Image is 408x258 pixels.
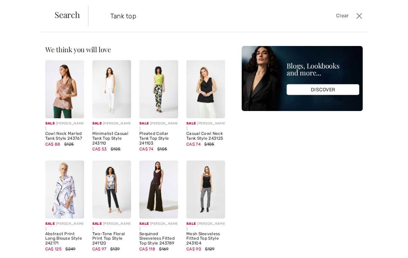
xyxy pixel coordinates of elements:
img: Blogs, Lookbooks and more... [242,46,363,111]
div: Abstract Print Long Blouse Style 242171 [45,232,84,246]
img: Sequined Sleeveless Fitted Top Style 243789. Blackcurrant [139,160,178,219]
div: Pleated Collar Tank Top Style 241103 [139,131,178,146]
button: Close [354,10,364,21]
span: Sale [45,121,55,126]
span: CA$ 74 [186,142,201,147]
div: Two-Tone Floral Print Top Style 241120 [92,232,131,246]
span: CA$ 88 [45,142,61,147]
span: Sale [186,121,196,126]
span: Sale [186,222,196,226]
img: Casual Cowl Neck Tank Style 243125. Black [186,60,225,118]
span: $105 [157,147,167,151]
img: Abstract Print Long Blouse Style 242171. White/Black [45,160,84,219]
span: CA$ 74 [139,147,154,151]
div: Casual Cowl Neck Tank Style 243125 [186,131,225,141]
div: [PERSON_NAME] [45,121,84,131]
input: TYPE TO SEARCH [105,6,292,26]
span: Sale [139,222,149,226]
div: Minimalist Casual Tank Top Style 243110 [92,131,131,146]
span: We think you will love [45,45,111,54]
img: Pleated Collar Tank Top Style 241103. Key lime [139,60,178,118]
div: [PERSON_NAME] [92,121,131,131]
div: Blogs, Lookbooks and more... [287,62,359,76]
img: Two-Tone Floral Print Top Style 241120. Vanilla/Black [92,160,131,219]
span: CA$ 97 [92,247,106,251]
div: [PERSON_NAME] [186,121,225,131]
img: Cowl Neck Marled Tank Style 243767. Beige/gold [45,60,84,118]
div: [PERSON_NAME] [139,221,178,232]
span: CA$ 53 [92,147,107,151]
span: Search [55,10,80,19]
span: $105 [204,142,214,147]
div: Mesh Sleeveless Fitted Top Style 243104 [186,232,225,246]
img: Minimalist Casual Tank Top Style 243110. Black [92,60,131,118]
div: [PERSON_NAME] [186,221,225,232]
span: $105 [111,147,120,151]
img: Mesh Sleeveless Fitted Top Style 243104. Black [186,160,225,219]
span: $169 [159,247,168,251]
span: Sale [92,222,102,226]
div: [PERSON_NAME] [92,221,131,232]
span: CA$ 125 [45,247,62,251]
span: CA$ 118 [139,247,155,251]
div: [PERSON_NAME] [45,221,84,232]
span: Sale [92,121,102,126]
span: $125 [64,142,74,147]
span: Sale [139,121,149,126]
span: $129 [205,247,214,251]
div: DISCOVER [287,84,359,95]
div: [PERSON_NAME] [139,121,178,131]
span: $139 [110,247,120,251]
span: Sale [45,222,55,226]
span: Clear [336,12,349,20]
span: CA$ 90 [186,247,201,251]
span: $249 [65,247,75,251]
div: Sequined Sleeveless Fitted Top Style 243789 [139,232,178,246]
div: Cowl Neck Marled Tank Style 243767 [45,131,84,141]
